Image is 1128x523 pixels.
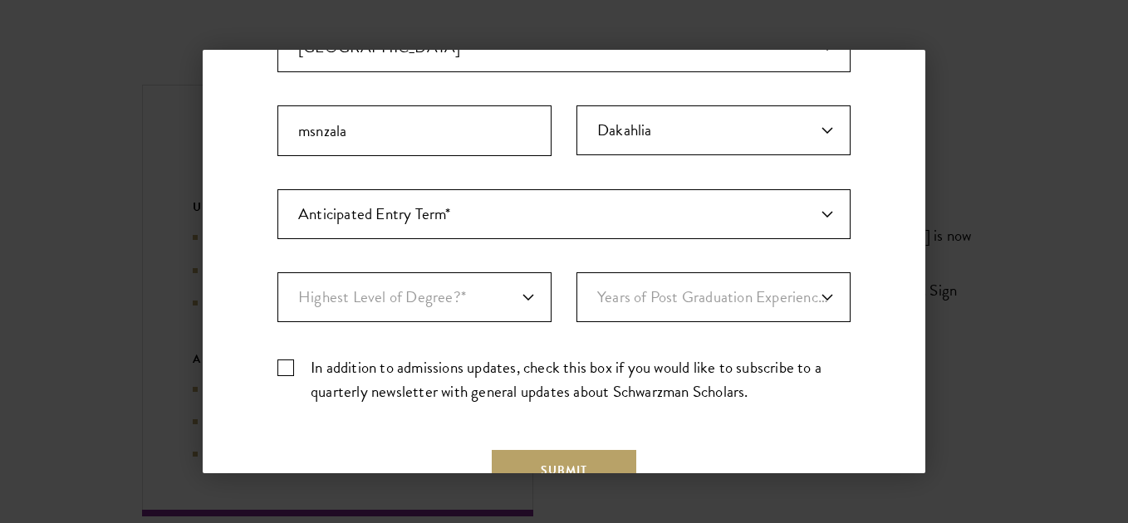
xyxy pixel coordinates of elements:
div: Check this box to receive a quarterly newsletter with general updates about Schwarzman Scholars. [277,355,851,403]
input: City [277,105,552,156]
div: Anticipated Entry Term* [277,189,851,239]
div: Highest Level of Degree?* [277,272,552,322]
div: Years of Post Graduation Experience?* [576,272,851,322]
label: In addition to admissions updates, check this box if you would like to subscribe to a quarterly n... [277,355,851,403]
button: Submit [492,450,636,490]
